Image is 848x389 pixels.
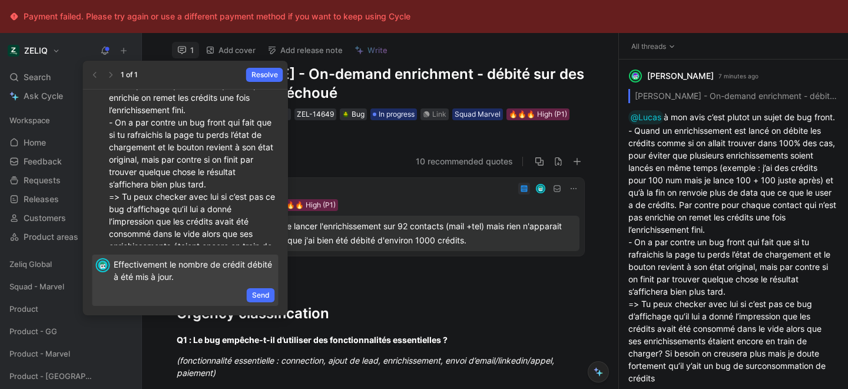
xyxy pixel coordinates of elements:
p: Effectivement le nombre de crédit débité à été mis à jour. [114,258,275,283]
div: 1 of 1 [121,69,138,81]
button: Send [247,288,275,302]
img: avatar [97,259,109,271]
span: Resolve [251,69,278,81]
span: Send [252,289,270,301]
button: Resolve [246,68,283,82]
